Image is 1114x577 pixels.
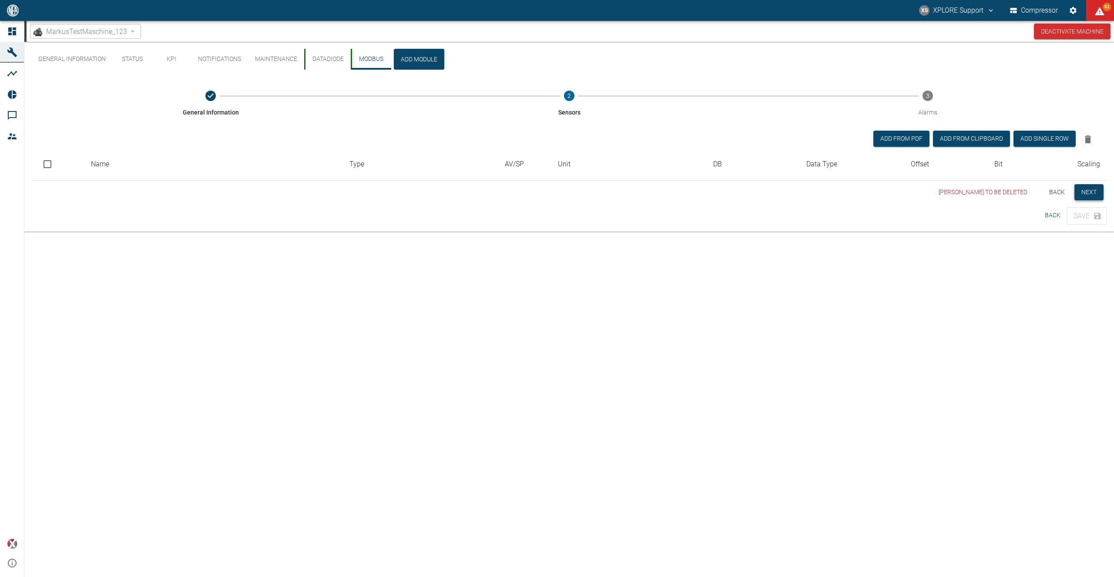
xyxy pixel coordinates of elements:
button: Add Module [394,49,444,70]
text: 2 [567,92,571,99]
button: Deactivate Machine [1034,24,1111,40]
span: 82 [1103,3,1111,11]
button: Compressor [1008,3,1060,18]
button: Back [1043,184,1071,200]
a: MarkusTestMaschine_123 [32,26,127,37]
button: Delete selected [1079,131,1097,148]
th: Bit [987,148,1070,181]
button: DataDiode [304,49,351,70]
button: Add from Clipboard [933,131,1010,147]
button: Add single row [1013,131,1076,147]
button: compressors@neaxplore.com [918,3,996,18]
button: Maintenance [248,49,304,70]
button: [PERSON_NAME] to be deleted [935,184,1031,200]
th: Offset [904,148,987,181]
span: MarkusTestMaschine_123 [46,27,127,37]
img: logo [6,4,20,16]
button: Status [113,49,152,70]
button: General Information [28,80,393,127]
button: Back [1039,207,1067,223]
th: Unit [551,148,706,181]
button: Next [1074,184,1104,200]
th: Name [84,148,342,181]
span: General Information [183,108,239,117]
th: DB [706,148,800,181]
img: Xplore Logo [7,539,17,549]
span: Sensors [558,108,580,117]
button: Add from PDF [873,131,929,147]
th: Data Type [799,148,903,181]
th: AV/SP [498,148,550,181]
button: General Information [31,49,113,70]
button: Notifications [191,49,248,70]
button: Settings [1065,3,1081,18]
button: Modbus [351,49,390,70]
th: Type [342,148,498,181]
button: KPI [152,49,191,70]
th: Scaling [1070,148,1107,181]
button: Sensors [386,80,752,127]
div: XS [919,5,929,16]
